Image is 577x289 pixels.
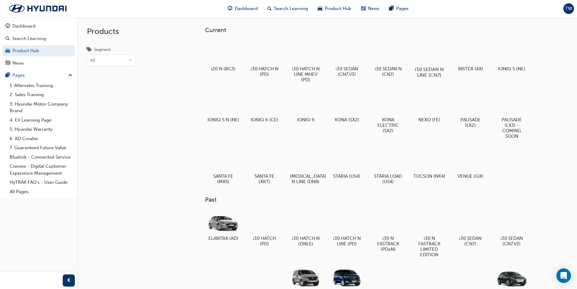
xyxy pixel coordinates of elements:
h5: SANTA FE (MX5) [207,173,239,184]
h5: i30 HATCH N (DNLE) [290,236,322,247]
h5: i30 HATCH N (PD) [249,66,280,77]
a: i30 SEDAN (CN7) [452,208,489,249]
a: i30 SEDAN N LINE (CN7) [411,39,447,79]
a: i30 SEDAN (CN7.V3) [329,39,365,79]
h5: KONA (SX2) [331,117,363,123]
a: [MEDICAL_DATA] N LINE (DN8) [287,146,324,187]
a: ELANTRA (AD) [205,208,241,244]
span: pages-icon [389,5,394,12]
a: 4. EV Learning Page [7,116,75,125]
a: i30 SEDAN (CN7.V2) [493,208,530,249]
button: Pages [2,70,75,81]
h5: i30 N FASTBACK (PDeN) [372,236,404,252]
span: search-icon [267,5,272,12]
a: IONIQ 6 (CE) [246,89,283,125]
h5: i30 HATCH (PD) [249,236,280,247]
h5: i30 HATCH N LINE MHEV (PD) [290,66,322,82]
a: PALISADE (LX2) [452,89,489,130]
a: News [2,58,75,69]
h3: Current [205,27,549,34]
a: 6. AD Creator [7,134,75,143]
h5: i30 SEDAN (CN7.V3) [331,66,363,77]
span: down-icon [129,57,133,65]
span: car-icon [318,5,322,12]
a: STARIA (US4) [329,146,365,181]
a: i30 N FASTBACK (PDeN) [370,208,406,254]
a: KONA (SX2) [329,89,365,125]
a: search-iconSearch Learning [263,2,313,15]
h5: IONIQ 5 N (NE) [207,117,239,123]
a: 2. Sales Training [7,90,75,99]
a: Dashboard [2,21,75,32]
a: i30 HATCH N LINE (PD) [329,208,365,249]
span: up-icon [68,72,72,79]
a: pages-iconPages [384,2,413,15]
a: 3. Hyundai Motor Company Brand [7,99,75,116]
h5: IONIQ 6 (CE) [249,117,280,123]
span: news-icon [361,5,366,12]
button: DashboardSearch LearningProduct HubNews [2,19,75,70]
div: News [12,60,24,67]
h5: i20 N (BC3) [207,66,239,72]
span: pages-icon [5,73,10,78]
button: TW [563,3,574,14]
h3: Past [205,196,549,203]
div: Open Intercom Messenger [556,268,571,283]
h5: KONA ELECTRIC (SX2) [372,117,404,133]
span: Product Hub [325,5,351,12]
h5: [MEDICAL_DATA] N LINE (DN8) [290,173,322,184]
h5: TUCSON (NX4) [413,173,445,179]
a: 1. Aftersales Training [7,81,75,90]
a: VENUE (QX) [452,146,489,181]
h5: INSTER (AX) [455,66,486,72]
h5: PALISADE (LX2) [455,117,486,128]
a: Bluelink - Connected Service [7,153,75,162]
span: tags-icon [87,47,91,53]
a: KONA ELECTRIC (SX2) [370,89,406,136]
span: prev-icon [67,277,71,284]
h5: VENUE (QX) [455,173,486,179]
span: TW [565,5,572,12]
h5: IONIQ 5 (NE) [496,66,528,72]
a: IONIQ 5 (NE) [493,39,530,74]
a: IONIQ 5 N (NE) [205,89,241,125]
a: Connex - Digital Customer Experience Management [7,162,75,178]
h2: Products [87,27,136,36]
h5: SANTA FE (XRT) [249,173,280,184]
span: car-icon [5,48,10,54]
div: Pages [12,72,25,79]
a: INSTER (AX) [452,39,489,74]
div: Dashboard [12,23,35,30]
a: car-iconProduct Hub [313,2,356,15]
a: SANTA FE (MX5) [205,146,241,187]
span: guage-icon [5,24,10,29]
h5: i30 SEDAN (CN7.V2) [496,236,528,247]
a: HyTRAK FAQ's - User Guide [7,178,75,187]
h5: i30 N FASTBACK LIMITED EDITION [413,236,445,257]
a: All Pages [7,187,75,197]
a: IONIQ 9 [287,89,324,125]
a: i30 HATCH N (DNLE) [287,208,324,249]
div: Segment [94,47,111,53]
a: i30 HATCH N (PD) [246,39,283,79]
a: Search Learning [2,33,75,44]
div: All [90,57,95,64]
a: guage-iconDashboard [223,2,263,15]
a: i30 N FASTBACK LIMITED EDITION [411,208,447,260]
span: News [368,5,380,12]
div: Search Learning [12,35,46,42]
a: NEXO (FE) [411,89,447,125]
h5: NEXO (FE) [413,117,445,123]
h5: ELANTRA (AD) [207,236,239,241]
h5: STARIA LOAD (US4) [372,173,404,184]
h5: i30 SEDAN (CN7) [455,236,486,247]
img: Trak [3,2,73,15]
a: i30 HATCH N LINE MHEV (PD) [287,39,324,85]
a: SANTA FE (XRT) [246,146,283,187]
a: STARIA LOAD (US4) [370,146,406,187]
a: 7. Guaranteed Future Value [7,143,75,153]
a: PALISADE (LX3) - COMING SOON [493,89,530,141]
h5: PALISADE (LX3) - COMING SOON [496,117,528,139]
span: guage-icon [228,5,232,12]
